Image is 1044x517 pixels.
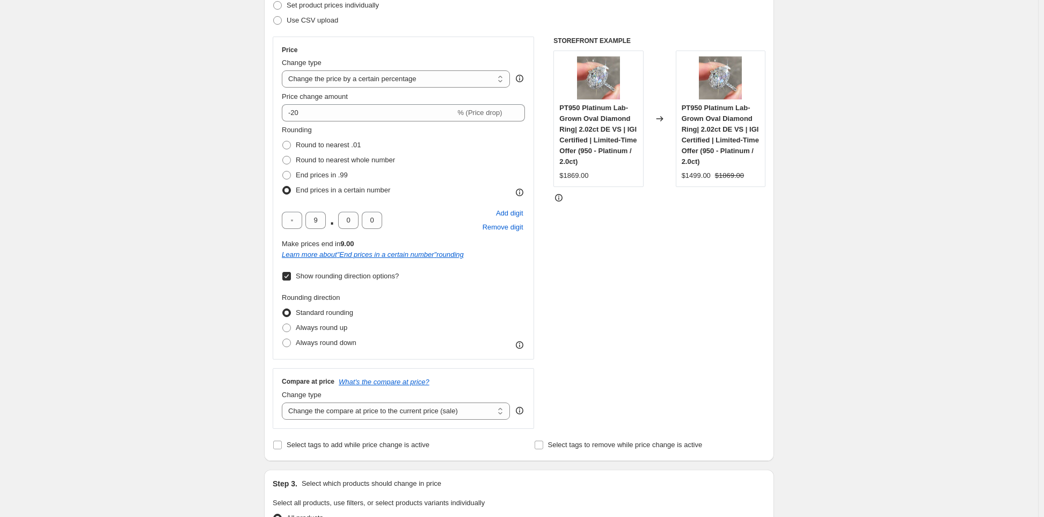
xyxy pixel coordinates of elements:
[282,59,322,67] span: Change type
[338,212,359,229] input: ﹡
[715,170,744,181] strike: $1869.00
[577,56,620,99] img: 43_80x.jpg
[496,208,523,219] span: Add digit
[682,104,759,166] span: PT950 Platinum Lab-Grown Oval Diamond Ring| 2.02ct DE VS | IGI Certified | Limited-Time Offer (95...
[494,206,525,220] button: Add placeholder
[514,405,525,416] div: help
[282,212,302,229] input: ﹡
[287,1,379,9] span: Set product prices individually
[296,186,390,194] span: End prices in a certain number
[699,56,742,99] img: 43_80x.jpg
[296,141,361,149] span: Round to nearest .01
[282,92,348,100] span: Price change amount
[548,441,703,449] span: Select tags to remove while price change is active
[339,378,429,386] button: What's the compare at price?
[282,46,297,54] h3: Price
[296,324,347,332] span: Always round up
[282,240,354,248] span: Make prices end in
[296,308,353,317] span: Standard rounding
[287,16,338,24] span: Use CSV upload
[559,170,588,181] div: $1869.00
[282,391,322,399] span: Change type
[273,499,485,507] span: Select all products, use filters, or select products variants individually
[282,126,312,134] span: Rounding
[282,377,334,386] h3: Compare at price
[553,37,765,45] h6: STOREFRONT EXAMPLE
[296,171,348,179] span: End prices in .99
[682,170,711,181] div: $1499.00
[273,478,297,489] h2: Step 3.
[483,222,523,233] span: Remove digit
[282,104,455,121] input: -15
[287,441,429,449] span: Select tags to add while price change is active
[329,212,335,229] span: .
[340,240,354,248] b: 9.00
[481,220,525,234] button: Remove placeholder
[296,339,356,347] span: Always round down
[282,293,340,301] span: Rounding direction
[282,250,464,258] i: Learn more about " End prices in a certain number " rounding
[296,272,399,280] span: Show rounding direction options?
[296,156,395,164] span: Round to nearest whole number
[362,212,382,229] input: ﹡
[282,250,464,258] a: Learn more about"End prices in a certain number"rounding
[457,109,502,117] span: % (Price drop)
[305,212,326,229] input: ﹡
[302,478,441,489] p: Select which products should change in price
[559,104,637,166] span: PT950 Platinum Lab-Grown Oval Diamond Ring| 2.02ct DE VS | IGI Certified | Limited-Time Offer (95...
[514,73,525,84] div: help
